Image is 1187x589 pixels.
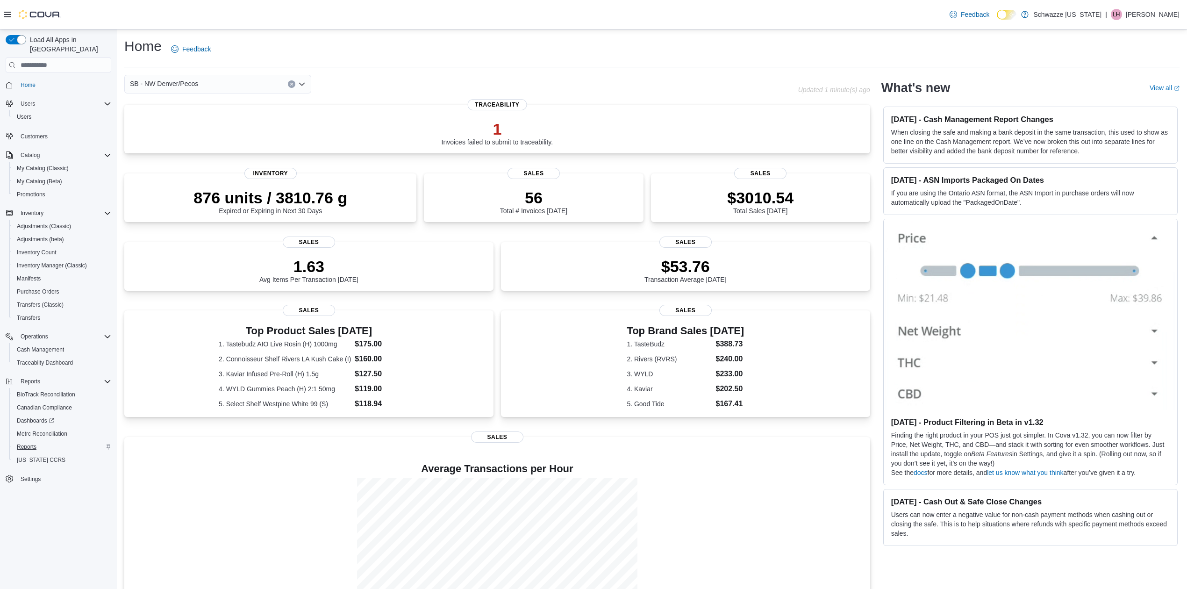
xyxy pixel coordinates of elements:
button: Operations [17,331,52,342]
span: Canadian Compliance [13,402,111,413]
a: Promotions [13,189,49,200]
div: Total Sales [DATE] [727,188,794,215]
div: Invoices failed to submit to traceability. [442,120,553,146]
a: BioTrack Reconciliation [13,389,79,400]
span: BioTrack Reconciliation [17,391,75,398]
a: Inventory Count [13,247,60,258]
button: Reports [2,375,115,388]
span: Adjustments (Classic) [13,221,111,232]
span: Cash Management [17,346,64,353]
h3: [DATE] - Cash Management Report Changes [891,115,1170,124]
a: let us know what you think [987,469,1063,476]
h2: What's new [881,80,950,95]
button: Settings [2,472,115,486]
h3: [DATE] - Cash Out & Safe Close Changes [891,497,1170,506]
dd: $127.50 [355,368,399,380]
dt: 2. Rivers (RVRS) [627,354,712,364]
span: Traceability [467,99,527,110]
button: Adjustments (beta) [9,233,115,246]
span: Inventory Count [13,247,111,258]
p: Updated 1 minute(s) ago [798,86,870,93]
h3: Top Product Sales [DATE] [219,325,399,337]
dt: 4. Kaviar [627,384,712,394]
a: Dashboards [9,414,115,427]
a: Feedback [167,40,215,58]
button: Cash Management [9,343,115,356]
span: Operations [21,333,48,340]
dd: $119.00 [355,383,399,395]
a: Dashboards [13,415,58,426]
input: Dark Mode [997,10,1016,20]
button: Adjustments (Classic) [9,220,115,233]
button: Operations [2,330,115,343]
span: Inventory Manager (Classic) [17,262,87,269]
span: My Catalog (Classic) [17,165,69,172]
span: Feedback [182,44,211,54]
p: $53.76 [644,257,727,276]
button: Catalog [17,150,43,161]
p: When closing the safe and making a bank deposit in the same transaction, this used to show as one... [891,128,1170,156]
dt: 3. WYLD [627,369,712,379]
dd: $240.00 [715,353,744,365]
p: Schwazze [US_STATE] [1033,9,1101,20]
h4: Average Transactions per Hour [132,463,863,474]
span: Canadian Compliance [17,404,72,411]
span: Load All Apps in [GEOGRAPHIC_DATA] [26,35,111,54]
button: Inventory Manager (Classic) [9,259,115,272]
span: Sales [508,168,560,179]
span: Customers [17,130,111,142]
span: Dashboards [13,415,111,426]
h1: Home [124,37,162,56]
dd: $233.00 [715,368,744,380]
span: Washington CCRS [13,454,111,466]
span: Adjustments (Classic) [17,223,71,230]
a: Metrc Reconciliation [13,428,71,439]
button: Customers [2,129,115,143]
svg: External link [1174,86,1180,91]
button: Reports [17,376,44,387]
span: SB - NW Denver/Pecos [130,78,198,89]
span: Inventory Manager (Classic) [13,260,111,271]
dt: 1. TasteBudz [627,339,712,349]
dd: $202.50 [715,383,744,395]
div: Expired or Expiring in Next 30 Days [193,188,347,215]
button: Reports [9,440,115,453]
button: Manifests [9,272,115,285]
div: Transaction Average [DATE] [644,257,727,283]
button: Metrc Reconciliation [9,427,115,440]
p: 1 [442,120,553,138]
span: Users [13,111,111,122]
span: Traceabilty Dashboard [17,359,73,366]
img: Cova [19,10,61,19]
a: Reports [13,441,40,453]
span: [US_STATE] CCRS [17,456,65,464]
span: Manifests [13,273,111,284]
em: Beta Features [971,450,1012,458]
span: Reports [21,378,40,385]
span: Transfers (Classic) [13,299,111,310]
button: Home [2,78,115,92]
span: Sales [471,431,523,443]
span: Inventory [244,168,297,179]
button: Open list of options [298,80,306,88]
span: Purchase Orders [17,288,59,295]
a: View allExternal link [1150,84,1180,92]
h3: [DATE] - ASN Imports Packaged On Dates [891,175,1170,185]
a: Purchase Orders [13,286,63,297]
button: Users [17,98,39,109]
a: Manifests [13,273,44,284]
button: Inventory Count [9,246,115,259]
span: Settings [17,473,111,485]
a: [US_STATE] CCRS [13,454,69,466]
span: Home [17,79,111,91]
span: Promotions [17,191,45,198]
span: Settings [21,475,41,483]
span: Sales [283,237,335,248]
span: Customers [21,133,48,140]
span: Purchase Orders [13,286,111,297]
button: Clear input [288,80,295,88]
p: | [1105,9,1107,20]
p: Finding the right product in your POS just got simpler. In Cova v1.32, you can now filter by Pric... [891,431,1170,468]
button: Promotions [9,188,115,201]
